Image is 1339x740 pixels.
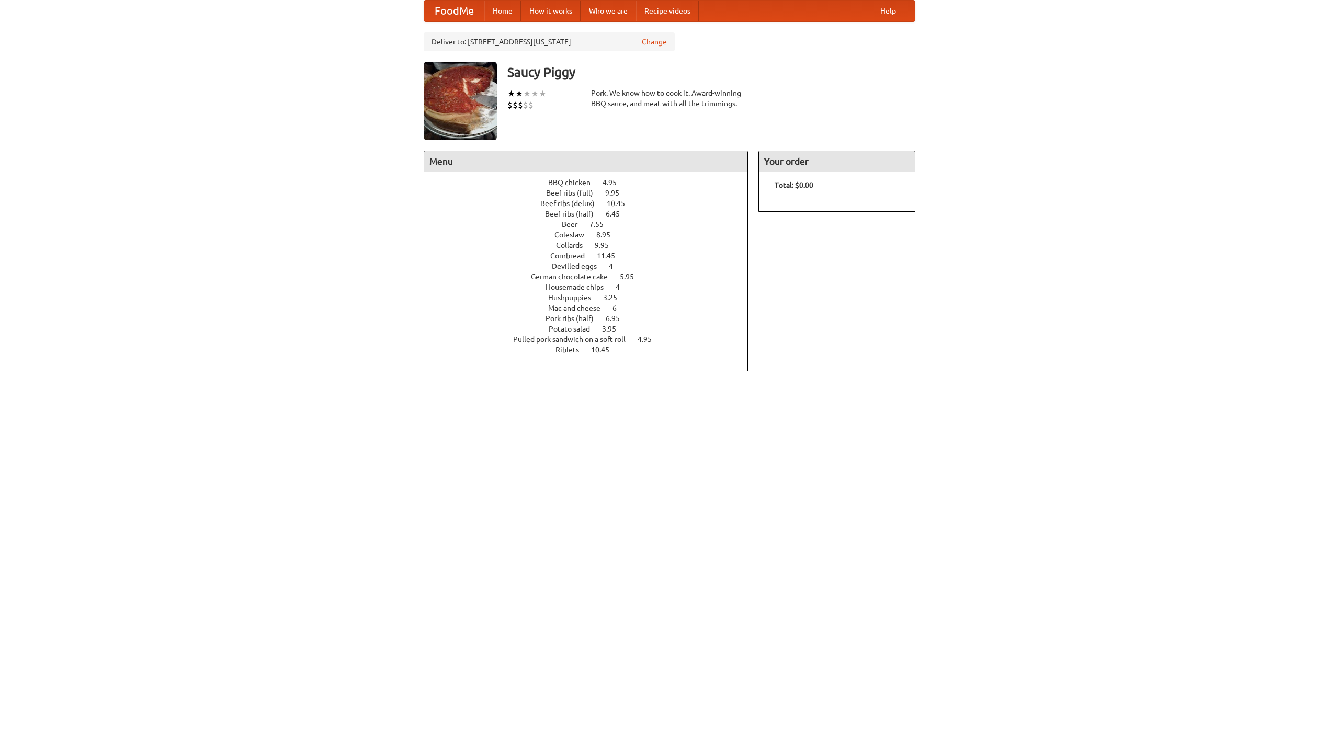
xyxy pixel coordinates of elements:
a: Potato salad 3.95 [549,325,636,333]
span: German chocolate cake [531,272,618,281]
a: Collards 9.95 [556,241,628,249]
a: Home [484,1,521,21]
span: 10.45 [607,199,636,208]
li: $ [523,99,528,111]
span: 7.55 [589,220,614,229]
span: Coleslaw [554,231,595,239]
li: ★ [507,88,515,99]
span: Collards [556,241,593,249]
span: Pulled pork sandwich on a soft roll [513,335,636,344]
span: 4.95 [638,335,662,344]
a: Coleslaw 8.95 [554,231,630,239]
span: Pork ribs (half) [546,314,604,323]
span: Potato salad [549,325,600,333]
span: 3.25 [603,293,628,302]
a: German chocolate cake 5.95 [531,272,653,281]
li: ★ [515,88,523,99]
span: 3.95 [602,325,627,333]
a: Devilled eggs 4 [552,262,632,270]
span: 6.95 [606,314,630,323]
a: Cornbread 11.45 [550,252,634,260]
a: Beef ribs (delux) 10.45 [540,199,644,208]
span: 6.45 [606,210,630,218]
span: Beef ribs (delux) [540,199,605,208]
a: Pulled pork sandwich on a soft roll 4.95 [513,335,671,344]
h4: Your order [759,151,915,172]
div: Pork. We know how to cook it. Award-winning BBQ sauce, and meat with all the trimmings. [591,88,748,109]
span: Cornbread [550,252,595,260]
a: Beer 7.55 [562,220,623,229]
a: FoodMe [424,1,484,21]
span: 9.95 [605,189,630,197]
span: 4 [616,283,630,291]
span: Mac and cheese [548,304,611,312]
li: $ [528,99,534,111]
a: Who we are [581,1,636,21]
h4: Menu [424,151,747,172]
li: $ [513,99,518,111]
a: Housemade chips 4 [546,283,639,291]
span: 5.95 [620,272,644,281]
a: Mac and cheese 6 [548,304,636,312]
span: Beef ribs (full) [546,189,604,197]
li: $ [518,99,523,111]
a: BBQ chicken 4.95 [548,178,636,187]
span: 4.95 [603,178,627,187]
li: ★ [539,88,547,99]
a: Pork ribs (half) 6.95 [546,314,639,323]
a: Beef ribs (half) 6.45 [545,210,639,218]
span: 9.95 [595,241,619,249]
span: 10.45 [591,346,620,354]
span: 6 [612,304,627,312]
span: Riblets [555,346,589,354]
img: angular.jpg [424,62,497,140]
span: Beef ribs (half) [545,210,604,218]
a: How it works [521,1,581,21]
li: $ [507,99,513,111]
a: Recipe videos [636,1,699,21]
a: Help [872,1,904,21]
a: Beef ribs (full) 9.95 [546,189,639,197]
span: BBQ chicken [548,178,601,187]
span: 11.45 [597,252,626,260]
span: Hushpuppies [548,293,602,302]
span: Housemade chips [546,283,614,291]
div: Deliver to: [STREET_ADDRESS][US_STATE] [424,32,675,51]
span: Devilled eggs [552,262,607,270]
a: Change [642,37,667,47]
h3: Saucy Piggy [507,62,915,83]
a: Riblets 10.45 [555,346,629,354]
li: ★ [523,88,531,99]
li: ★ [531,88,539,99]
span: Beer [562,220,588,229]
span: 8.95 [596,231,621,239]
span: 4 [609,262,623,270]
a: Hushpuppies 3.25 [548,293,637,302]
b: Total: $0.00 [775,181,813,189]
